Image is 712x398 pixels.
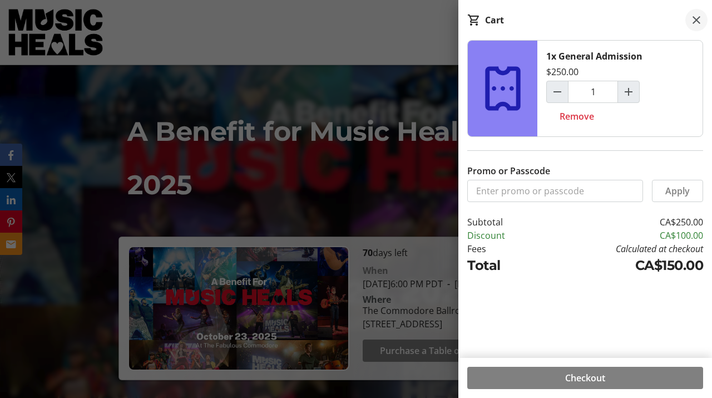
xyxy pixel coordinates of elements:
td: Calculated at checkout [538,242,703,255]
td: Total [467,255,538,276]
button: Increment by one [618,81,639,102]
td: Discount [467,229,538,242]
label: Promo or Passcode [467,164,550,178]
td: CA$250.00 [538,215,703,229]
span: Checkout [565,371,605,385]
button: Decrement by one [547,81,568,102]
input: Enter promo or passcode [467,180,643,202]
button: Checkout [467,367,703,389]
td: CA$100.00 [538,229,703,242]
div: 1x General Admission [546,50,642,63]
button: Apply [652,180,703,202]
div: $250.00 [546,65,578,78]
div: Cart [485,13,504,27]
button: Remove [546,105,607,127]
input: General Admission Quantity [568,81,618,103]
td: CA$150.00 [538,255,703,276]
td: Subtotal [467,215,538,229]
span: Apply [665,184,690,198]
td: Fees [467,242,538,255]
span: Remove [560,110,594,123]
